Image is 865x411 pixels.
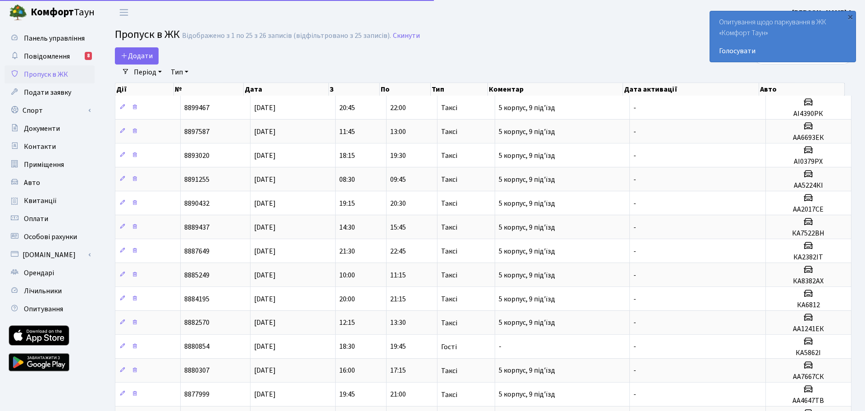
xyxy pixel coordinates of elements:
a: Оплати [5,210,95,228]
span: Повідомлення [24,51,70,61]
span: Документи [24,124,60,134]
a: Контакти [5,138,95,156]
span: Таун [31,5,95,20]
span: [DATE] [254,390,276,400]
span: Додати [121,51,153,61]
span: 20:30 [390,199,406,208]
th: Дії [115,83,174,96]
span: 21:15 [390,294,406,304]
span: 5 корпус, 9 під'їзд [499,294,555,304]
img: logo.png [9,4,27,22]
h5: АА1241ЕК [769,325,847,333]
th: Авто [759,83,845,96]
span: Пропуск в ЖК [115,27,180,42]
span: [DATE] [254,366,276,376]
span: Таксі [441,272,457,279]
h5: КА7522ВН [769,229,847,238]
h5: КА2382ІТ [769,253,847,262]
span: [DATE] [254,294,276,304]
span: Контакти [24,142,56,152]
span: - [633,342,636,352]
span: 5 корпус, 9 під'їзд [499,246,555,256]
span: [DATE] [254,175,276,185]
a: Орендарі [5,264,95,282]
span: - [633,199,636,208]
span: Квитанції [24,196,57,206]
span: [DATE] [254,342,276,352]
h5: АА4647ТВ [769,397,847,405]
span: 5 корпус, 9 під'їзд [499,175,555,185]
a: Додати [115,47,159,65]
span: 19:30 [390,151,406,161]
span: - [633,151,636,161]
span: 18:30 [339,342,355,352]
span: 8880307 [184,366,209,376]
span: 22:00 [390,103,406,113]
span: Авто [24,178,40,188]
div: × [846,12,855,21]
span: 21:30 [339,246,355,256]
span: - [633,390,636,400]
th: Дата активації [623,83,759,96]
span: 8877999 [184,390,209,400]
a: Документи [5,120,95,138]
span: 13:30 [390,318,406,328]
span: 8884195 [184,294,209,304]
span: Таксі [441,248,457,255]
h5: АА6693ЕК [769,134,847,142]
span: 8897587 [184,127,209,137]
span: 21:00 [390,390,406,400]
span: 17:15 [390,366,406,376]
span: 12:15 [339,318,355,328]
span: - [633,294,636,304]
span: Таксі [441,152,457,159]
span: 8880854 [184,342,209,352]
span: 13:00 [390,127,406,137]
b: [PERSON_NAME] А. [792,8,854,18]
h5: АІ0379РХ [769,157,847,166]
b: Комфорт [31,5,74,19]
span: [DATE] [254,318,276,328]
span: 8885249 [184,270,209,280]
h5: КА5862І [769,349,847,357]
span: Лічильники [24,286,62,296]
span: 5 корпус, 9 під'їзд [499,127,555,137]
a: [DOMAIN_NAME] [5,246,95,264]
th: Дата [244,83,329,96]
span: - [633,222,636,232]
span: 8893020 [184,151,209,161]
a: Пропуск в ЖК [5,65,95,83]
span: Орендарі [24,268,54,278]
a: Період [130,65,165,80]
span: 11:15 [390,270,406,280]
div: Відображено з 1 по 25 з 26 записів (відфільтровано з 25 записів). [182,32,391,40]
a: Повідомлення8 [5,47,95,65]
span: 8891255 [184,175,209,185]
span: Подати заявку [24,88,71,97]
a: Приміщення [5,156,95,174]
span: 8882570 [184,318,209,328]
a: [PERSON_NAME] А. [792,7,854,18]
span: 08:30 [339,175,355,185]
h5: КА8382АХ [769,277,847,286]
span: [DATE] [254,151,276,161]
span: 19:45 [390,342,406,352]
a: Лічильники [5,282,95,300]
span: 5 корпус, 9 під'їзд [499,199,555,208]
span: [DATE] [254,222,276,232]
span: - [633,270,636,280]
span: [DATE] [254,199,276,208]
span: Таксі [441,296,457,303]
h5: АА7667СК [769,373,847,381]
h5: КА6812 [769,301,847,309]
span: [DATE] [254,103,276,113]
span: Таксі [441,319,457,327]
span: - [633,127,636,137]
span: 5 корпус, 9 під'їзд [499,270,555,280]
div: 8 [85,52,92,60]
button: Переключити навігацію [113,5,135,20]
span: - [633,175,636,185]
a: Голосувати [719,46,847,56]
a: Тип [167,65,192,80]
span: 18:15 [339,151,355,161]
